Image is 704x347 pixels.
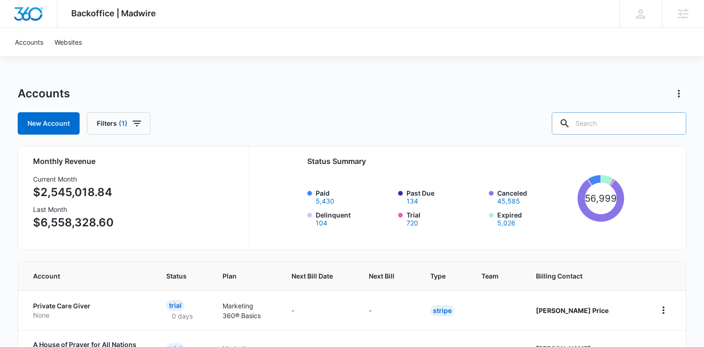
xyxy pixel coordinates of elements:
[406,220,418,226] button: Trial
[536,306,609,314] strong: [PERSON_NAME] Price
[9,28,49,56] a: Accounts
[33,311,144,320] p: None
[656,303,671,318] button: home
[166,271,187,281] span: Status
[166,300,184,311] div: Trial
[316,198,334,204] button: Paid
[280,290,358,330] td: -
[223,301,270,320] p: Marketing 360® Basics
[33,271,130,281] span: Account
[358,290,419,330] td: -
[430,305,454,316] div: Stripe
[33,301,144,320] a: Private Care GiverNone
[33,214,114,231] p: $6,558,328.60
[406,188,483,204] label: Past Due
[316,210,393,226] label: Delinquent
[497,210,574,226] label: Expired
[18,112,80,135] a: New Account
[71,8,156,18] span: Backoffice | Madwire
[33,184,114,201] p: $2,545,018.84
[33,301,144,311] p: Private Care Giver
[119,120,128,127] span: (1)
[497,220,515,226] button: Expired
[481,271,500,281] span: Team
[406,198,418,204] button: Past Due
[497,188,574,204] label: Canceled
[406,210,483,226] label: Trial
[430,271,446,281] span: Type
[49,28,88,56] a: Websites
[291,271,333,281] span: Next Bill Date
[585,192,617,204] tspan: 56,999
[18,87,70,101] h1: Accounts
[316,188,393,204] label: Paid
[316,220,327,226] button: Delinquent
[497,198,520,204] button: Canceled
[307,156,624,167] h2: Status Summary
[33,174,114,184] h3: Current Month
[33,204,114,214] h3: Last Month
[166,311,198,321] p: 0 days
[369,271,394,281] span: Next Bill
[671,86,686,101] button: Actions
[536,271,634,281] span: Billing Contact
[33,156,238,167] h2: Monthly Revenue
[552,112,686,135] input: Search
[87,112,150,135] button: Filters(1)
[223,271,270,281] span: Plan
